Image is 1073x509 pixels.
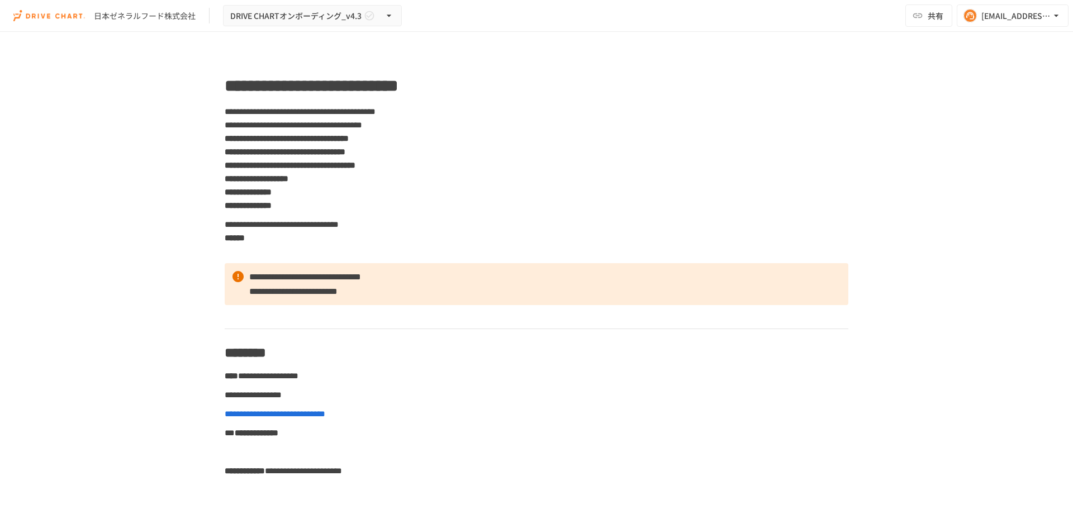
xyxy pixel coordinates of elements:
[928,9,943,22] span: 共有
[13,7,85,25] img: i9VDDS9JuLRLX3JIUyK59LcYp6Y9cayLPHs4hOxMB9W
[981,9,1051,23] div: [EMAIL_ADDRESS][PERSON_NAME][DOMAIN_NAME]
[223,5,402,27] button: DRIVE CHARTオンボーディング_v4.3
[94,10,196,22] div: 日本ゼネラルフード株式会社
[905,4,952,27] button: 共有
[957,4,1069,27] button: [EMAIL_ADDRESS][PERSON_NAME][DOMAIN_NAME]
[230,9,362,23] span: DRIVE CHARTオンボーディング_v4.3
